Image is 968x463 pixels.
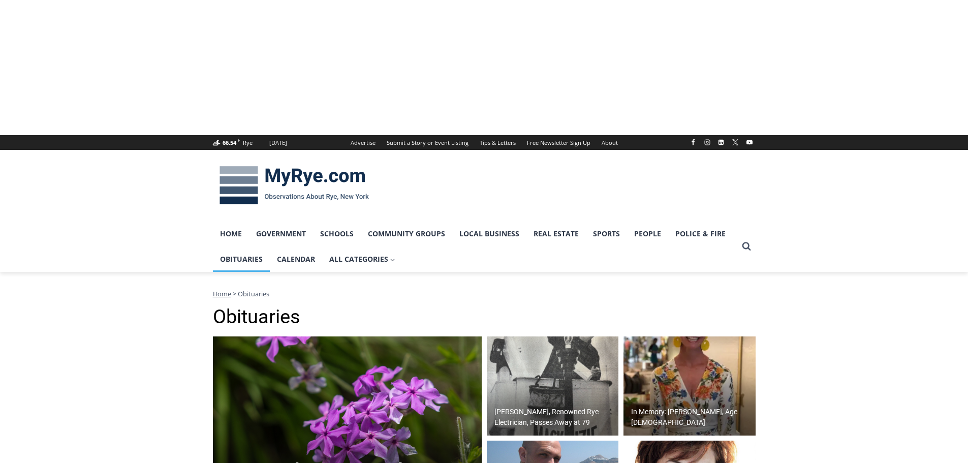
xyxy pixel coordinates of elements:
[701,136,713,148] a: Instagram
[381,135,474,150] a: Submit a Story or Event Listing
[345,135,381,150] a: Advertise
[474,135,521,150] a: Tips & Letters
[213,221,737,272] nav: Primary Navigation
[249,221,313,246] a: Government
[452,221,526,246] a: Local Business
[631,407,753,428] h2: In Memory: [PERSON_NAME], Age [DEMOGRAPHIC_DATA]
[213,305,756,329] h1: Obituaries
[526,221,586,246] a: Real Estate
[596,135,623,150] a: About
[322,246,402,272] a: All Categories
[668,221,733,246] a: Police & Fire
[494,407,616,428] h2: [PERSON_NAME], Renowned Rye Electrician, Passes Away at 79
[223,139,236,146] span: 66.54
[270,246,322,272] a: Calendar
[487,336,619,436] a: [PERSON_NAME], Renowned Rye Electrician, Passes Away at 79
[238,289,269,298] span: Obituaries
[233,289,236,298] span: >
[213,289,756,299] nav: Breadcrumbs
[213,246,270,272] a: Obituaries
[487,336,619,436] img: Obituary - Greg MacKenzie
[737,237,756,256] button: View Search Form
[729,136,741,148] a: X
[623,336,756,436] a: In Memory: [PERSON_NAME], Age [DEMOGRAPHIC_DATA]
[213,159,376,212] img: MyRye.com
[313,221,361,246] a: Schools
[715,136,727,148] a: Linkedin
[243,138,253,147] div: Rye
[345,135,623,150] nav: Secondary Navigation
[627,221,668,246] a: People
[238,137,240,143] span: F
[361,221,452,246] a: Community Groups
[586,221,627,246] a: Sports
[213,289,231,298] a: Home
[269,138,287,147] div: [DATE]
[521,135,596,150] a: Free Newsletter Sign Up
[743,136,756,148] a: YouTube
[687,136,699,148] a: Facebook
[329,254,395,265] span: All Categories
[213,221,249,246] a: Home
